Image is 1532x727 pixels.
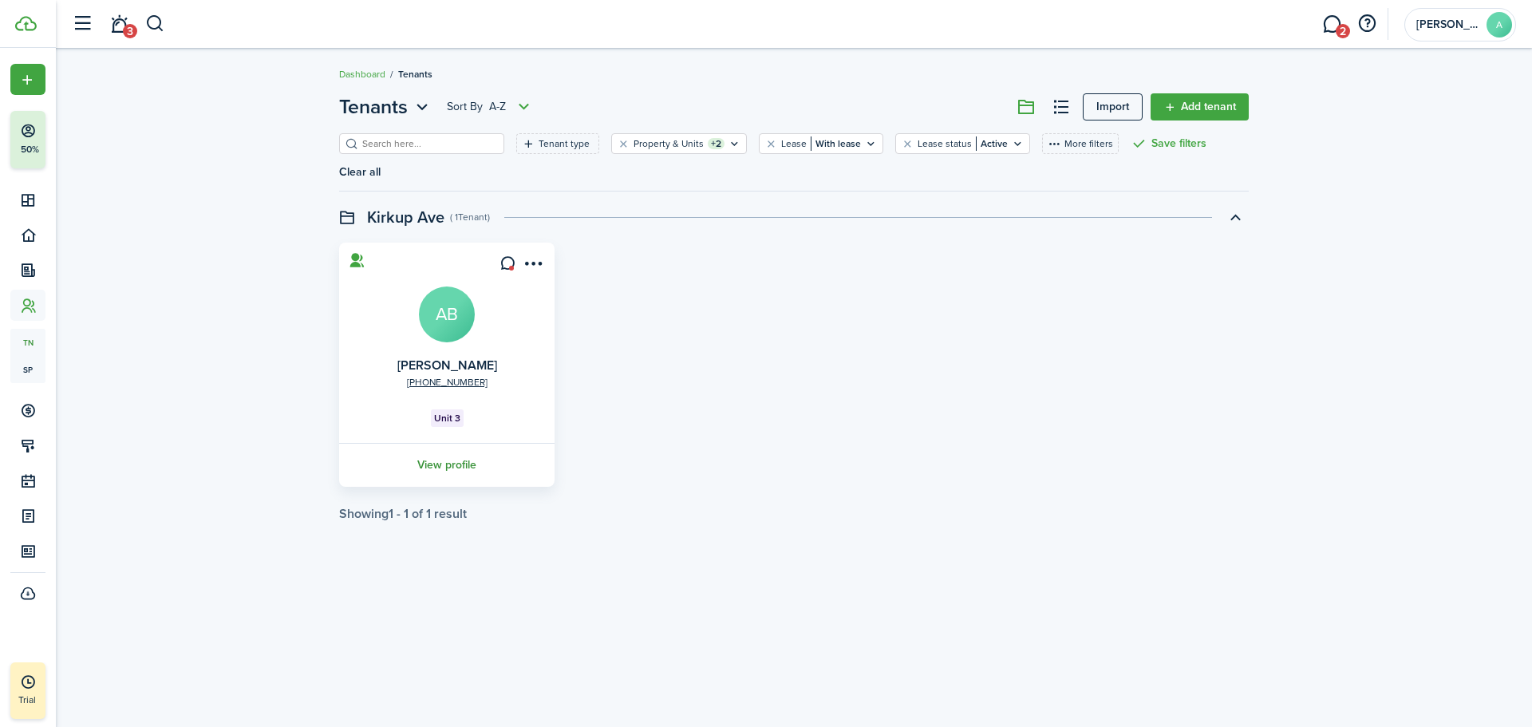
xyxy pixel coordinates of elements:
[419,286,475,342] a: AB
[1222,203,1249,231] button: Toggle accordion
[447,97,534,117] button: Open menu
[1487,12,1512,38] avatar-text: A
[708,138,725,149] filter-tag-counter: +2
[339,93,432,121] button: Open menu
[104,4,134,45] a: Notifications
[759,133,883,154] filter-tag: Open filter
[450,210,490,224] swimlane-subtitle: ( 1 Tenant )
[397,356,497,374] a: [PERSON_NAME]
[1042,133,1119,154] button: More filters
[516,133,599,154] filter-tag: Open filter
[634,136,704,151] filter-tag-label: Property & Units
[10,64,45,95] button: Open menu
[1353,10,1380,38] button: Open resource center
[611,133,747,154] filter-tag: Open filter
[339,67,385,81] a: Dashboard
[145,10,165,38] button: Search
[1131,133,1206,154] button: Save filters
[15,16,37,31] img: TenantCloud
[358,136,499,152] input: Search here...
[123,24,137,38] span: 3
[539,136,590,151] filter-tag-label: Tenant type
[811,136,861,151] filter-tag-value: With lease
[764,137,778,150] button: Clear filter
[895,133,1030,154] filter-tag: Open filter
[10,662,45,719] a: Trial
[339,93,408,121] span: Tenants
[20,143,40,156] p: 50%
[339,507,467,521] div: Showing result
[398,67,432,81] span: Tenants
[10,356,45,383] a: sp
[1317,4,1347,45] a: Messaging
[918,136,972,151] filter-tag-label: Lease status
[1151,93,1249,121] a: Add tenant
[489,99,506,115] span: A-Z
[617,137,630,150] button: Clear filter
[367,205,444,229] swimlane-title: Kirkup Ave
[10,111,143,168] button: 50%
[337,443,557,487] a: View profile
[339,93,432,121] button: Tenants
[434,411,460,425] span: Unit 3
[1336,24,1350,38] span: 2
[339,166,381,179] button: Clear all
[519,255,545,277] button: Open menu
[1416,19,1480,30] span: Amy
[389,504,431,523] pagination-page-total: 1 - 1 of 1
[18,693,82,707] p: Trial
[10,329,45,356] a: tn
[447,99,489,115] span: Sort by
[407,375,488,389] a: [PHONE_NUMBER]
[447,97,534,117] button: Sort byA-Z
[781,136,807,151] filter-tag-label: Lease
[67,9,97,39] button: Open sidebar
[1083,93,1143,121] a: Import
[901,137,914,150] button: Clear filter
[976,136,1008,151] filter-tag-value: Active
[339,243,1249,521] tenant-list-swimlane-item: Toggle accordion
